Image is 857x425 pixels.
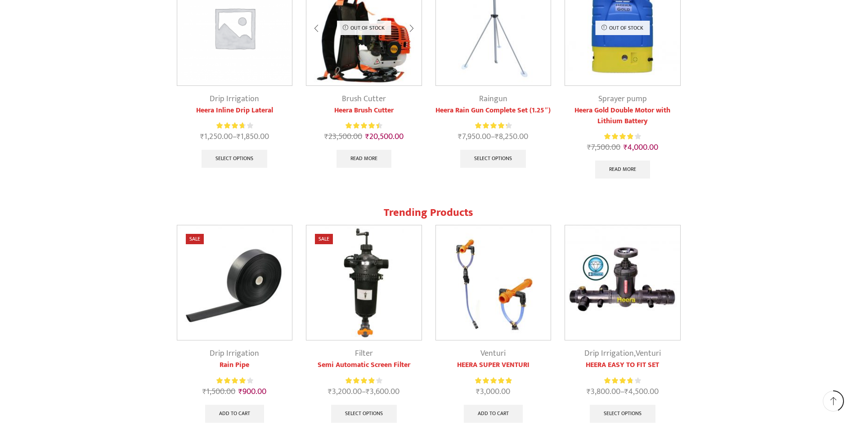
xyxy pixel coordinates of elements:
[345,121,382,130] div: Rated 4.55 out of 5
[216,376,247,385] span: Rated out of 5
[365,130,369,143] span: ₹
[177,105,293,116] a: Heera Inline Drip Lateral
[475,376,512,385] div: Rated 5.00 out of 5
[587,385,591,398] span: ₹
[342,92,386,106] a: Brush Cutter
[624,141,628,154] span: ₹
[587,141,591,154] span: ₹
[324,130,328,143] span: ₹
[200,130,233,143] bdi: 1,250.00
[435,131,552,143] span: –
[584,347,634,360] a: Drip Irrigation
[565,105,681,127] a: Heera Gold Double Motor with Lithium Battery
[186,234,204,244] span: Sale
[565,225,680,340] img: Heera Easy To Fit Set
[479,92,507,106] a: Raingun
[595,21,650,35] p: Out of stock
[237,130,269,143] bdi: 1,850.00
[237,130,241,143] span: ₹
[495,130,528,143] bdi: 8,250.00
[475,121,512,130] div: Rated 4.38 out of 5
[331,405,397,423] a: Select options for “Semi Automatic Screen Filter”
[587,141,620,154] bdi: 7,500.00
[604,376,641,385] div: Rated 3.83 out of 5
[337,150,391,168] a: Read more about “Heera Brush Cutter”
[565,360,681,371] a: HEERA EASY TO FIT SET
[177,131,293,143] span: –
[205,405,264,423] a: Add to cart: “Rain Pipe”
[202,385,235,398] bdi: 1,500.00
[216,121,253,130] div: Rated 3.81 out of 5
[202,385,206,398] span: ₹
[435,105,552,116] a: Heera Rain Gun Complete Set (1.25″)
[216,121,244,130] span: Rated out of 5
[238,385,242,398] span: ₹
[624,141,658,154] bdi: 4,000.00
[587,385,620,398] bdi: 3,800.00
[624,385,628,398] span: ₹
[384,204,473,222] span: Trending Products
[366,385,399,398] bdi: 3,600.00
[337,21,391,35] p: Out of stock
[458,130,462,143] span: ₹
[624,385,659,398] bdi: 4,500.00
[238,385,266,398] bdi: 900.00
[365,130,404,143] bdi: 20,500.00
[590,405,655,423] a: Select options for “HEERA EASY TO FIT SET”
[464,405,523,423] a: Add to cart: “HEERA SUPER VENTURI”
[565,348,681,360] div: ,
[475,376,512,385] span: Rated out of 5
[355,347,373,360] a: Filter
[202,150,267,168] a: Select options for “Heera Inline Drip Lateral”
[604,132,633,141] span: Rated out of 5
[345,376,382,385] div: Rated 3.92 out of 5
[306,225,422,340] img: Semi Automatic Screen Filter
[436,225,551,340] img: Heera Super Venturi
[366,385,370,398] span: ₹
[177,225,292,340] img: Heera Rain Pipe
[210,92,259,106] a: Drip Irrigation
[458,130,491,143] bdi: 7,950.00
[604,132,641,141] div: Rated 3.91 out of 5
[200,130,204,143] span: ₹
[475,121,507,130] span: Rated out of 5
[595,161,650,179] a: Read more about “Heera Gold Double Motor with Lithium Battery”
[315,234,333,244] span: Sale
[480,347,506,360] a: Venturi
[460,150,526,168] a: Select options for “Heera Rain Gun Complete Set (1.25")”
[306,386,422,398] span: –
[435,360,552,371] a: HEERA SUPER VENTURI
[345,121,379,130] span: Rated out of 5
[216,376,253,385] div: Rated 4.13 out of 5
[636,347,661,360] a: Venturi
[328,385,332,398] span: ₹
[495,130,499,143] span: ₹
[306,360,422,371] a: Semi Automatic Screen Filter
[604,376,632,385] span: Rated out of 5
[476,385,480,398] span: ₹
[324,130,362,143] bdi: 23,500.00
[476,385,510,398] bdi: 3,000.00
[177,360,293,371] a: Rain Pipe
[598,92,647,106] a: Sprayer pump
[565,386,681,398] span: –
[210,347,259,360] a: Drip Irrigation
[328,385,362,398] bdi: 3,200.00
[306,105,422,116] a: Heera Brush Cutter
[345,376,374,385] span: Rated out of 5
